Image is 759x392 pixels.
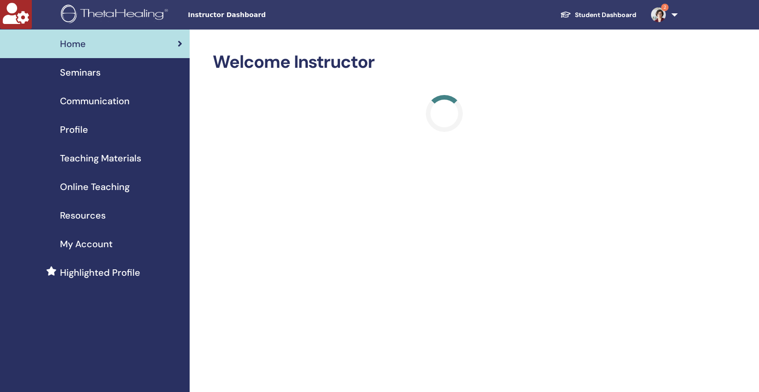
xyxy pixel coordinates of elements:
span: Home [60,37,86,51]
span: Resources [60,208,106,222]
img: graduation-cap-white.svg [560,11,571,18]
span: Seminars [60,65,101,79]
a: Student Dashboard [553,6,644,24]
span: Profile [60,123,88,137]
span: Communication [60,94,130,108]
h2: Welcome Instructor [213,52,676,73]
img: default.jpg [651,7,666,22]
span: 2 [661,4,669,11]
span: Highlighted Profile [60,266,140,279]
span: Online Teaching [60,180,130,194]
span: Instructor Dashboard [188,10,326,20]
span: My Account [60,237,113,251]
span: Teaching Materials [60,151,141,165]
img: logo.png [61,5,171,25]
